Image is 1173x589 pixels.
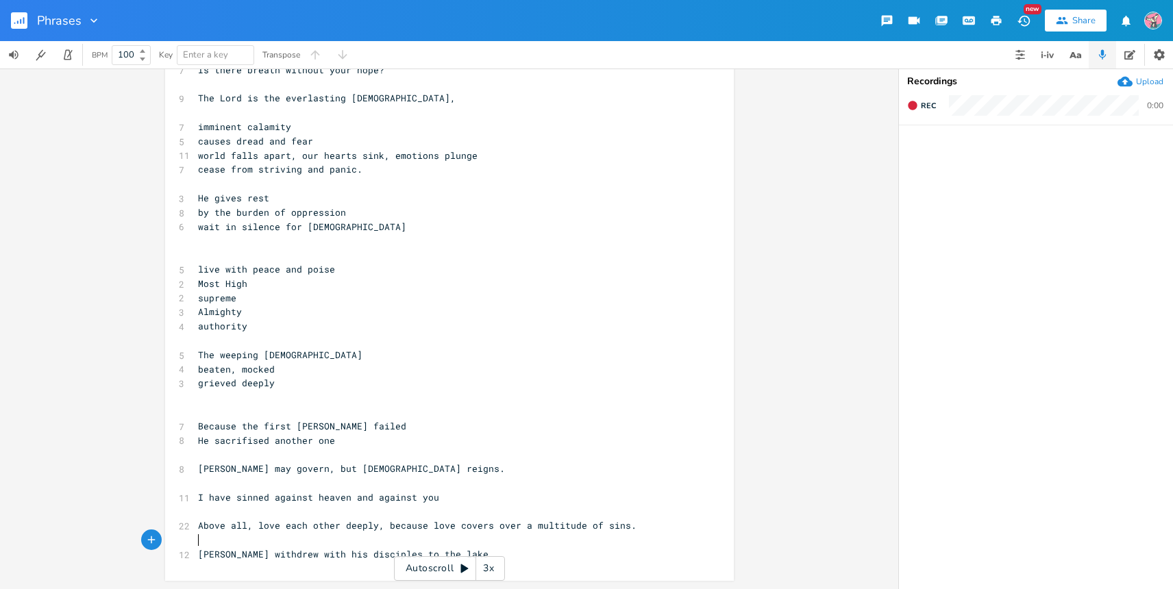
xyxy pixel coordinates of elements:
[198,277,247,290] span: Most High
[198,434,335,447] span: He sacrifised another one
[198,491,439,503] span: I have sinned against heaven and against you
[198,292,236,304] span: supreme
[262,51,300,59] div: Transpose
[198,221,406,233] span: wait in silence for [DEMOGRAPHIC_DATA]
[37,14,82,27] span: Phrases
[921,101,936,111] span: Rec
[198,548,489,560] span: [PERSON_NAME] withdrew with his disciples to the lake
[198,263,335,275] span: live with peace and poise
[198,462,505,475] span: [PERSON_NAME] may govern, but [DEMOGRAPHIC_DATA] reigns.
[1136,76,1163,87] div: Upload
[1147,101,1163,110] div: 0:00
[198,163,362,175] span: cease from striving and panic.
[159,51,173,59] div: Key
[92,51,108,59] div: BPM
[476,556,501,581] div: 3x
[1045,10,1107,32] button: Share
[907,77,1165,86] div: Recordings
[198,121,291,133] span: imminent calamity
[198,206,346,218] span: by the burden of oppression
[394,556,505,581] div: Autoscroll
[198,377,275,389] span: grieved deeply
[1144,12,1162,29] img: mailmevanrooyen
[1072,14,1096,27] div: Share
[198,420,406,432] span: Because the first [PERSON_NAME] failed
[183,49,228,61] span: Enter a key
[198,363,275,375] span: beaten, mocked
[198,305,242,318] span: Almighty
[1118,74,1163,89] button: Upload
[1010,8,1037,33] button: New
[902,95,941,116] button: Rec
[198,320,247,332] span: authority
[198,135,313,147] span: causes dread and fear
[198,192,269,204] span: He gives rest
[198,349,362,361] span: The weeping [DEMOGRAPHIC_DATA]
[198,92,456,104] span: The Lord is the everlasting [DEMOGRAPHIC_DATA],
[1024,4,1041,14] div: New
[198,64,384,76] span: Is there breath without your hope?
[198,519,637,531] span: Above all, love each other deeply, because love covers over a multitude of sins.
[198,149,478,162] span: world falls apart, our hearts sink, emotions plunge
